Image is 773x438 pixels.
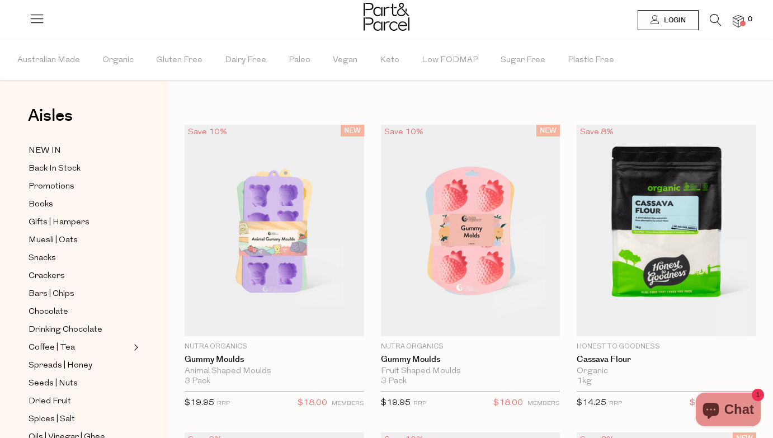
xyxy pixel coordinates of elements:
span: Back In Stock [29,162,81,176]
span: NEW IN [29,144,61,158]
img: Cassava Flour [577,125,756,337]
a: Coffee | Tea [29,341,130,355]
div: Fruit Shaped Moulds [381,366,560,376]
span: 3 Pack [381,376,407,387]
span: Seeds | Nuts [29,377,78,390]
div: Save 8% [577,125,617,140]
a: Gummy Moulds [381,355,560,365]
a: NEW IN [29,144,130,158]
span: Organic [102,41,134,80]
a: Books [29,197,130,211]
p: Nutra Organics [381,342,560,352]
a: Login [638,10,699,30]
div: Animal Shaped Moulds [185,366,364,376]
img: Gummy Moulds [381,125,560,337]
a: Aisles [28,107,73,135]
span: 3 Pack [185,376,210,387]
span: $19.95 [185,399,214,407]
span: Sugar Free [501,41,545,80]
a: Chocolate [29,305,130,319]
span: Gifts | Hampers [29,216,89,229]
span: NEW [341,125,364,136]
a: Cassava Flour [577,355,756,365]
span: 0 [745,15,755,25]
span: $18.00 [493,396,523,411]
span: Promotions [29,180,74,194]
span: $14.25 [577,399,606,407]
span: Vegan [333,41,357,80]
a: 0 [733,15,744,27]
a: Drinking Chocolate [29,323,130,337]
small: MEMBERS [527,401,560,407]
span: $19.95 [381,399,411,407]
span: Bars | Chips [29,288,74,301]
span: Login [661,16,686,25]
img: Gummy Moulds [185,125,364,337]
img: Part&Parcel [364,3,409,31]
a: Gifts | Hampers [29,215,130,229]
small: RRP [413,401,426,407]
a: Snacks [29,251,130,265]
a: Bars | Chips [29,287,130,301]
a: Crackers [29,269,130,283]
span: Chocolate [29,305,68,319]
a: Spreads | Honey [29,359,130,373]
span: Aisles [28,103,73,128]
span: Muesli | Oats [29,234,78,247]
span: Coffee | Tea [29,341,75,355]
a: Muesli | Oats [29,233,130,247]
p: Honest to Goodness [577,342,756,352]
span: Books [29,198,53,211]
span: 1kg [577,376,592,387]
small: RRP [217,401,230,407]
span: Crackers [29,270,65,283]
small: MEMBERS [332,401,364,407]
span: Dairy Free [225,41,266,80]
a: Dried Fruit [29,394,130,408]
button: Expand/Collapse Coffee | Tea [131,341,139,354]
span: Dried Fruit [29,395,71,408]
div: Save 10% [185,125,230,140]
a: Back In Stock [29,162,130,176]
a: Promotions [29,180,130,194]
span: Snacks [29,252,56,265]
span: Paleo [289,41,310,80]
span: Low FODMAP [422,41,478,80]
span: $13.10 [690,396,719,411]
p: Nutra Organics [185,342,364,352]
span: Australian Made [17,41,80,80]
div: Save 10% [381,125,427,140]
span: Spices | Salt [29,413,75,426]
a: Spices | Salt [29,412,130,426]
span: $18.00 [298,396,327,411]
span: Drinking Chocolate [29,323,102,337]
small: RRP [609,401,622,407]
span: Spreads | Honey [29,359,92,373]
div: Organic [577,366,756,376]
a: Gummy Moulds [185,355,364,365]
inbox-online-store-chat: Shopify online store chat [692,393,764,429]
span: Keto [380,41,399,80]
span: Plastic Free [568,41,614,80]
a: Seeds | Nuts [29,376,130,390]
span: NEW [536,125,560,136]
span: Gluten Free [156,41,202,80]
